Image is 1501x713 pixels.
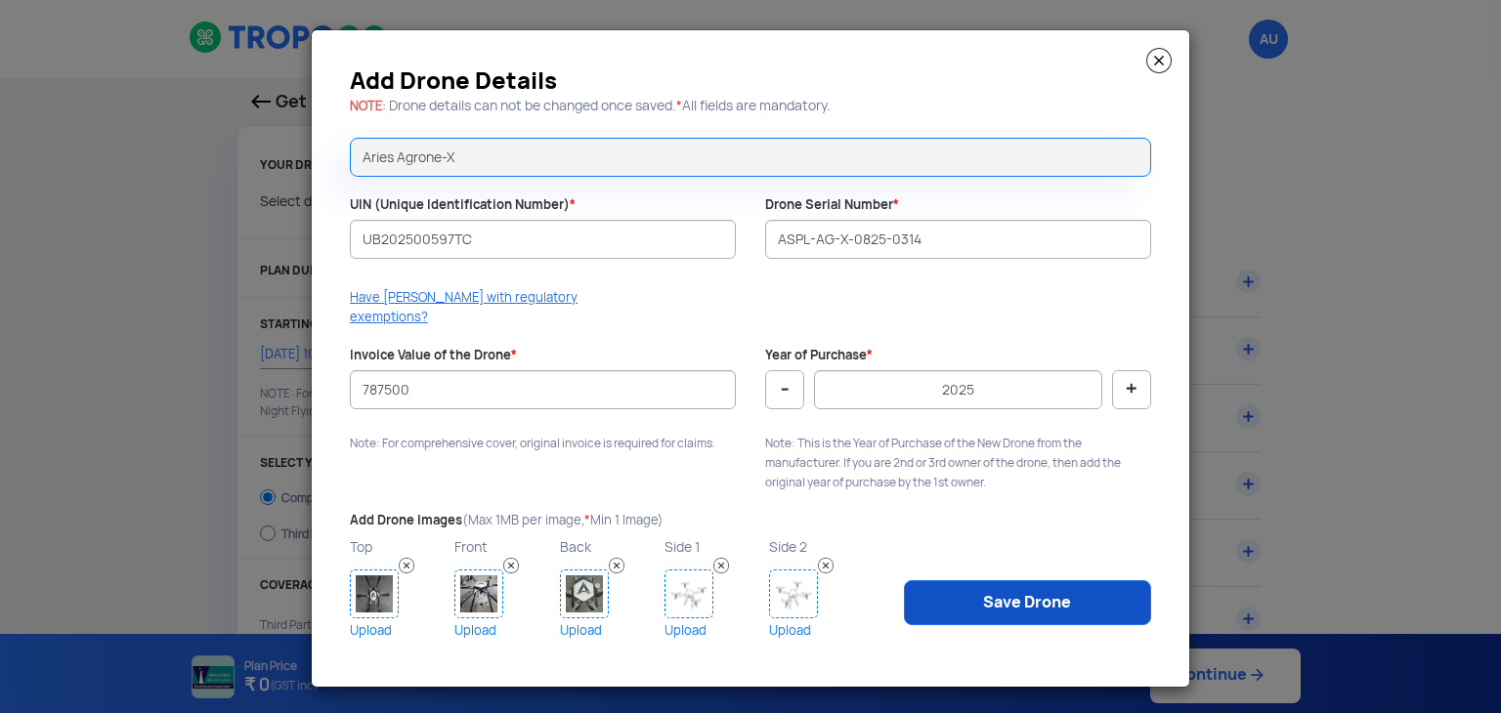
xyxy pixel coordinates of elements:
[350,196,576,215] label: UIN (Unique Identification Number)
[462,512,664,528] span: (Max 1MB per image, Min 1 Image)
[665,618,764,643] a: Upload
[350,618,450,643] a: Upload
[765,196,899,215] label: Drone Serial Number
[560,569,609,618] img: Drone Image
[769,618,869,643] a: Upload
[818,558,834,573] img: Remove Image
[765,434,1151,492] p: Note: This is the Year of Purchase of the New Drone from the manufacturer. If you are 2nd or 3rd ...
[350,434,736,453] p: Note: For comprehensive cover, original invoice is required for claims.
[350,98,382,114] span: NOTE
[609,558,624,573] img: Remove Image
[350,347,517,365] label: Invoice Value of the Drone
[1146,48,1172,73] img: close
[454,569,503,618] img: Drone Image
[560,534,660,560] p: Back
[769,569,818,618] img: Drone Image
[765,347,873,365] label: Year of Purchase
[350,99,1151,113] h5: : Drone details can not be changed once saved. All fields are mandatory.
[350,138,1151,177] input: Drone Model : Search by name or brand, eg DOPO, Dhaksha
[713,558,729,573] img: Remove Image
[765,370,804,409] button: -
[350,73,1151,89] h3: Add Drone Details
[1112,370,1151,409] button: +
[665,569,713,618] img: Drone Image
[454,618,554,643] a: Upload
[769,534,869,560] p: Side 2
[399,558,414,573] img: Remove Image
[350,288,596,327] p: Have [PERSON_NAME] with regulatory exemptions?
[350,569,399,618] img: Drone Image
[904,580,1151,625] a: Save Drone
[665,534,764,560] p: Side 1
[560,618,660,643] a: Upload
[350,512,664,530] label: Add Drone Images
[350,534,450,560] p: Top
[454,534,554,560] p: Front
[503,558,519,573] img: Remove Image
